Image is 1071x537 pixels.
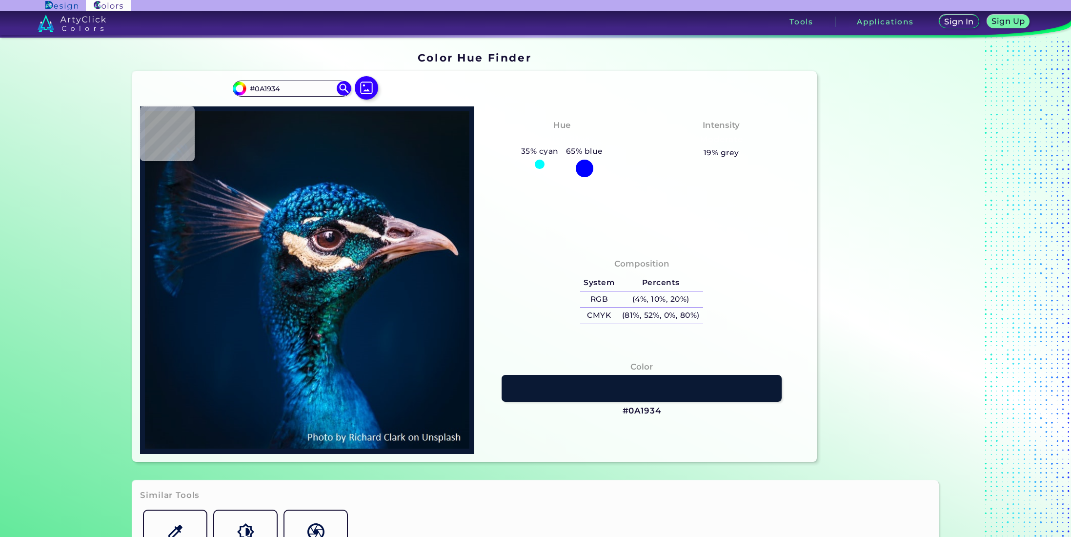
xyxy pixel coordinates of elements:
[789,18,813,25] h3: Tools
[618,291,703,308] h5: (4%, 10%, 20%)
[993,18,1023,25] h5: Sign Up
[989,16,1028,28] a: Sign Up
[941,16,977,28] a: Sign In
[946,18,972,25] h5: Sign In
[553,118,570,132] h4: Hue
[614,257,669,271] h4: Composition
[337,81,351,96] img: icon search
[530,134,594,145] h3: Tealish Blue
[857,18,914,25] h3: Applications
[562,145,606,158] h5: 65% blue
[45,1,78,10] img: ArtyClick Design logo
[418,50,531,65] h1: Color Hue Finder
[145,111,469,449] img: img_pavlin.jpg
[580,308,618,324] h5: CMYK
[696,134,748,145] h3: Moderate
[623,405,661,417] h3: #0A1934
[580,275,618,291] h5: System
[580,291,618,308] h5: RGB
[704,146,739,159] h5: 19% grey
[140,490,200,501] h3: Similar Tools
[355,76,378,100] img: icon picture
[517,145,562,158] h5: 35% cyan
[618,275,703,291] h5: Percents
[38,15,106,32] img: logo_artyclick_colors_white.svg
[630,360,653,374] h4: Color
[703,118,740,132] h4: Intensity
[618,308,703,324] h5: (81%, 52%, 0%, 80%)
[246,82,337,95] input: type color..
[821,48,943,466] iframe: Advertisement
